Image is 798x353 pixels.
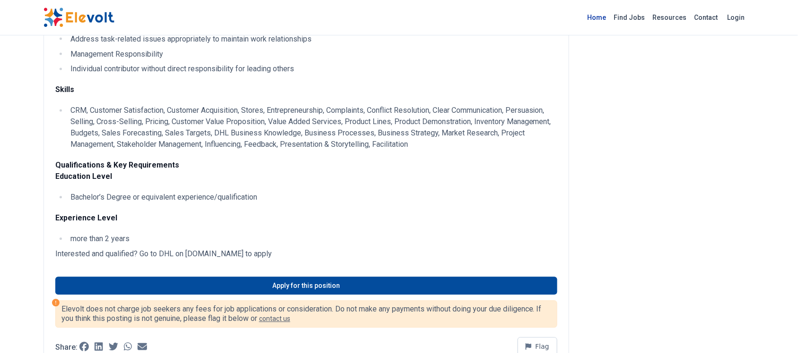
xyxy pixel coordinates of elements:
a: Find Jobs [610,10,649,25]
p: Interested and qualified? Go to DHL on [DOMAIN_NAME] to apply [55,249,557,260]
p: Elevolt does not charge job seekers any fees for job applications or consideration. Do not make a... [61,305,551,324]
a: Login [722,8,751,27]
a: Apply for this position [55,277,557,295]
strong: Skills [55,85,74,94]
strong: Qualifications & Key Requirements Education Level [55,161,179,181]
li: more than 2 years [68,234,557,245]
a: contact us [259,315,290,323]
a: Contact [691,10,722,25]
li: Bachelor’s Degree or equivalent experience/qualification [68,192,557,203]
li: Management Responsibility [68,49,557,60]
li: Individual contributor without direct responsibility for leading others [68,64,557,75]
li: Address task-related issues appropriately to maintain work relationships [68,34,557,45]
a: Home [584,10,610,25]
a: Resources [649,10,691,25]
img: Elevolt [43,8,114,27]
iframe: Chat Widget [751,308,798,353]
li: CRM, Customer Satisfaction, Customer Acquisition, Stores, Entrepreneurship, Complaints, Conflict ... [68,105,557,151]
strong: Experience Level [55,214,117,223]
p: Share: [55,344,78,352]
